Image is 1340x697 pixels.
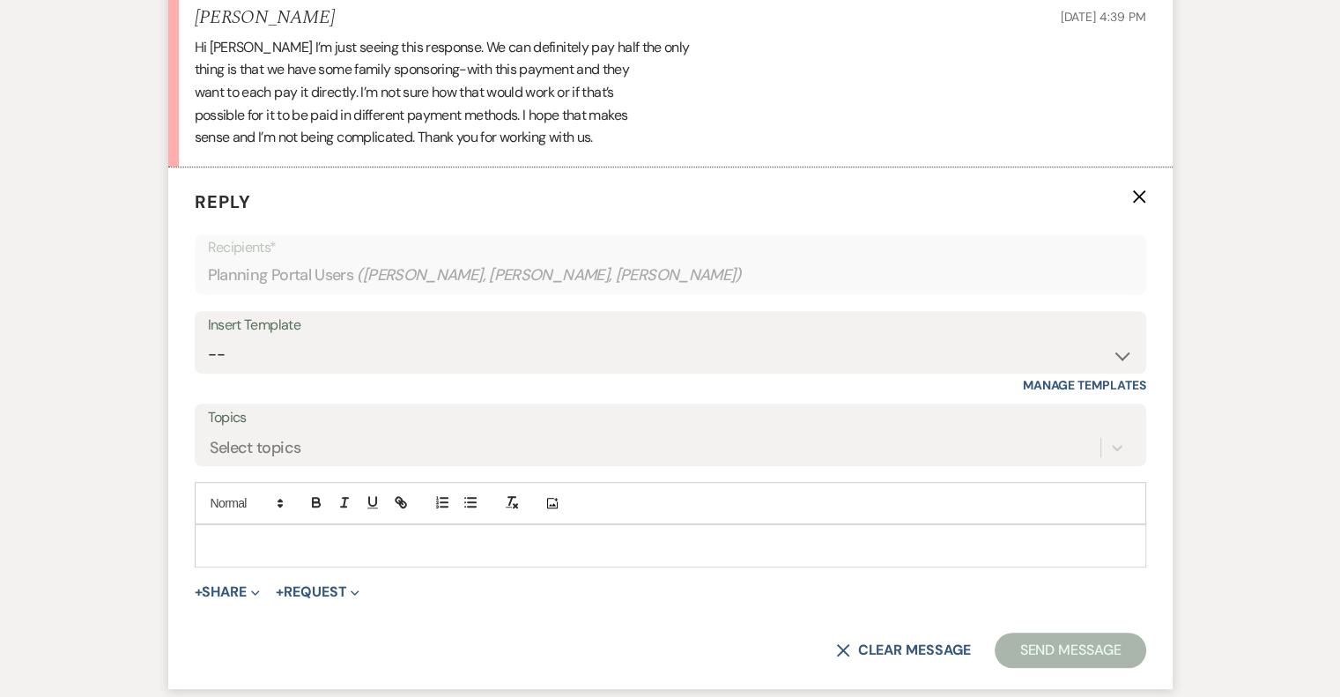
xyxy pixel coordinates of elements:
[208,313,1133,338] div: Insert Template
[995,633,1145,668] button: Send Message
[210,436,301,460] div: Select topics
[836,643,970,657] button: Clear message
[357,263,742,287] span: ( [PERSON_NAME], [PERSON_NAME], [PERSON_NAME] )
[195,585,261,599] button: Share
[195,190,251,213] span: Reply
[195,36,1146,149] div: Hi [PERSON_NAME] I’m just seeing this response. We can definitely pay half the only thing is that...
[1060,9,1145,25] span: [DATE] 4:39 PM
[208,258,1133,293] div: Planning Portal Users
[1023,377,1146,393] a: Manage Templates
[276,585,284,599] span: +
[195,585,203,599] span: +
[208,405,1133,431] label: Topics
[276,585,359,599] button: Request
[195,7,335,29] h5: [PERSON_NAME]
[208,236,1133,259] p: Recipients*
